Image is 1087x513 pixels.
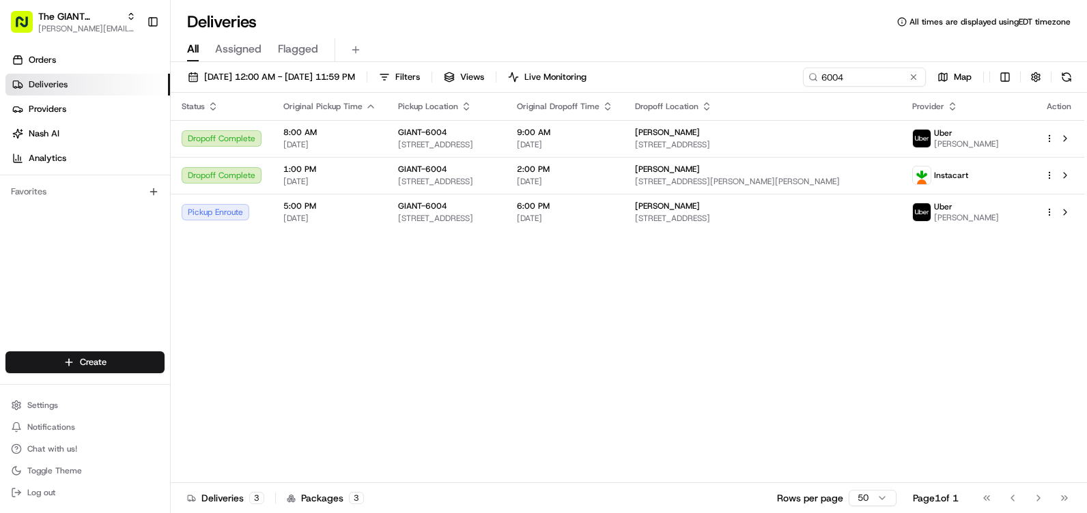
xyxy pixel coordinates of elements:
[635,127,700,138] span: [PERSON_NAME]
[635,176,890,187] span: [STREET_ADDRESS][PERSON_NAME][PERSON_NAME]
[80,356,107,368] span: Create
[204,71,355,83] span: [DATE] 12:00 AM - [DATE] 11:59 PM
[635,201,700,211] span: [PERSON_NAME]
[29,152,66,164] span: Analytics
[913,166,931,184] img: profile_instacart_ahold_partner.png
[517,176,613,187] span: [DATE]
[5,74,170,96] a: Deliveries
[934,201,952,212] span: Uber
[29,103,66,115] span: Providers
[635,213,890,224] span: [STREET_ADDRESS]
[438,68,490,87] button: Views
[27,487,55,498] span: Log out
[283,127,376,138] span: 8:00 AM
[517,201,613,211] span: 6:00 PM
[934,170,968,181] span: Instacart
[27,422,75,433] span: Notifications
[5,98,170,120] a: Providers
[635,164,700,175] span: [PERSON_NAME]
[517,164,613,175] span: 2:00 PM
[283,101,363,112] span: Original Pickup Time
[287,491,364,505] div: Packages
[373,68,426,87] button: Filters
[5,483,165,502] button: Log out
[5,181,165,203] div: Favorites
[909,16,1071,27] span: All times are displayed using EDT timezone
[5,49,170,71] a: Orders
[182,101,205,112] span: Status
[283,139,376,150] span: [DATE]
[278,41,318,57] span: Flagged
[517,127,613,138] span: 9:00 AM
[5,396,165,415] button: Settings
[283,213,376,224] span: [DATE]
[5,461,165,480] button: Toggle Theme
[27,400,58,411] span: Settings
[934,128,952,138] span: Uber
[187,491,264,505] div: Deliveries
[913,130,931,147] img: profile_uber_ahold_partner.png
[27,465,82,476] span: Toggle Theme
[803,68,926,87] input: Type to search
[27,443,77,454] span: Chat with us!
[635,101,698,112] span: Dropoff Location
[215,41,262,57] span: Assigned
[524,71,587,83] span: Live Monitoring
[398,213,495,224] span: [STREET_ADDRESS]
[5,147,170,169] a: Analytics
[283,176,376,187] span: [DATE]
[517,101,599,112] span: Original Dropoff Time
[38,10,121,23] button: The GIANT Company
[398,101,458,112] span: Pickup Location
[635,139,890,150] span: [STREET_ADDRESS]
[5,5,141,38] button: The GIANT Company[PERSON_NAME][EMAIL_ADDRESS][DOMAIN_NAME]
[777,491,843,505] p: Rows per page
[954,71,972,83] span: Map
[38,23,136,34] button: [PERSON_NAME][EMAIL_ADDRESS][DOMAIN_NAME]
[934,212,999,223] span: [PERSON_NAME]
[934,138,999,149] span: [PERSON_NAME]
[283,164,376,175] span: 1:00 PM
[249,492,264,504] div: 3
[29,54,56,66] span: Orders
[460,71,484,83] span: Views
[283,201,376,211] span: 5:00 PM
[187,11,257,33] h1: Deliveries
[1057,68,1076,87] button: Refresh
[5,439,165,458] button: Chat with us!
[5,417,165,437] button: Notifications
[398,164,447,175] span: GIANT-6004
[349,492,364,504] div: 3
[517,213,613,224] span: [DATE]
[182,68,361,87] button: [DATE] 12:00 AM - [DATE] 11:59 PM
[5,123,170,145] a: Nash AI
[29,128,59,140] span: Nash AI
[517,139,613,150] span: [DATE]
[912,101,944,112] span: Provider
[502,68,593,87] button: Live Monitoring
[931,68,978,87] button: Map
[398,176,495,187] span: [STREET_ADDRESS]
[398,127,447,138] span: GIANT-6004
[913,203,931,221] img: profile_uber_ahold_partner.png
[187,41,199,57] span: All
[398,139,495,150] span: [STREET_ADDRESS]
[1045,101,1073,112] div: Action
[913,491,959,505] div: Page 1 of 1
[5,351,165,373] button: Create
[398,201,447,211] span: GIANT-6004
[29,78,68,91] span: Deliveries
[395,71,420,83] span: Filters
